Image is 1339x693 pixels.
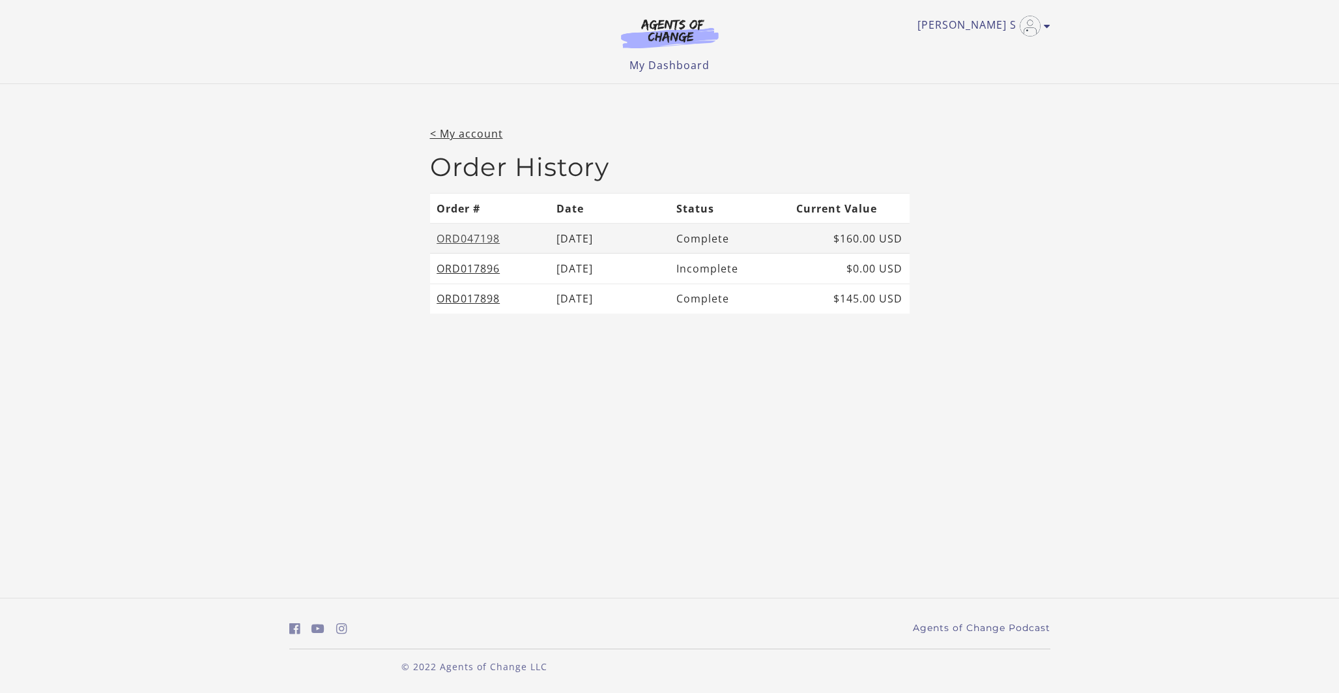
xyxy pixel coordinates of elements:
[289,623,300,635] i: https://www.facebook.com/groups/aswbtestprep (Open in a new window)
[311,623,324,635] i: https://www.youtube.com/c/AgentsofChangeTestPrepbyMeaganMitchell (Open in a new window)
[550,284,670,314] td: [DATE]
[550,224,670,254] td: [DATE]
[550,254,670,284] td: [DATE]
[790,284,910,314] td: $145.00 USD
[289,660,659,673] p: © 2022 Agents of Change LLC
[670,224,790,254] td: Complete
[629,58,710,72] a: My Dashboard
[311,619,324,638] a: https://www.youtube.com/c/AgentsofChangeTestPrepbyMeaganMitchell (Open in a new window)
[336,619,347,638] a: https://www.instagram.com/agentsofchangeprep/ (Open in a new window)
[289,619,300,638] a: https://www.facebook.com/groups/aswbtestprep (Open in a new window)
[437,291,500,306] a: ORD017898
[430,152,910,183] h2: Order History
[437,231,500,246] a: ORD047198
[913,621,1050,635] a: Agents of Change Podcast
[790,224,910,254] td: $160.00 USD
[670,284,790,314] td: Complete
[917,16,1044,37] a: Toggle menu
[430,193,550,223] th: Order #
[607,18,732,48] img: Agents of Change Logo
[790,254,910,284] td: $0.00 USD
[790,193,910,223] th: Current Value
[550,193,670,223] th: Date
[670,254,790,284] td: Incomplete
[336,623,347,635] i: https://www.instagram.com/agentsofchangeprep/ (Open in a new window)
[430,126,503,141] a: < My account
[670,193,790,223] th: Status
[437,261,500,276] a: ORD017896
